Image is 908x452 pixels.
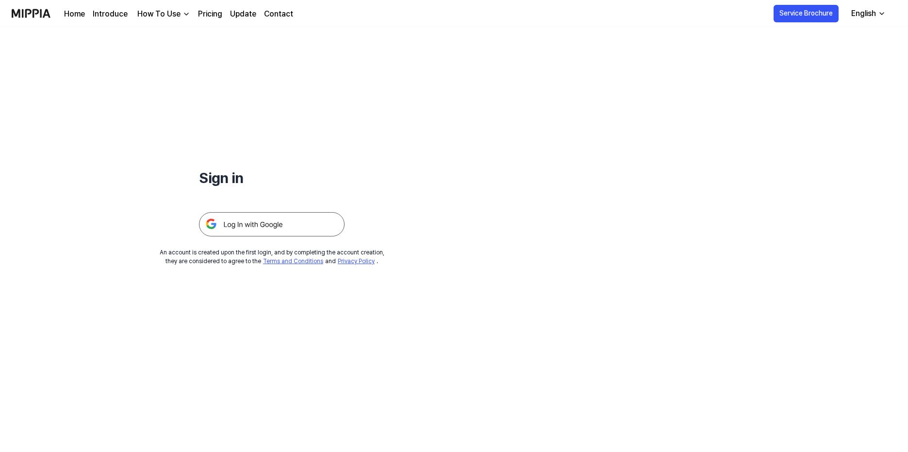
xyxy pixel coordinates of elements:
a: Introduce [93,8,128,20]
a: Privacy Policy [338,258,375,265]
a: Terms and Conditions [263,258,323,265]
button: How To Use [135,8,190,20]
img: down [182,10,190,18]
div: How To Use [135,8,182,20]
img: 구글 로그인 버튼 [199,212,345,236]
button: English [843,4,891,23]
a: Update [230,8,256,20]
a: Pricing [198,8,222,20]
a: Home [64,8,85,20]
a: Contact [264,8,293,20]
h1: Sign in [199,167,345,189]
div: An account is created upon the first login, and by completing the account creation, they are cons... [160,248,384,266]
div: English [849,8,878,19]
button: Service Brochure [774,5,839,22]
